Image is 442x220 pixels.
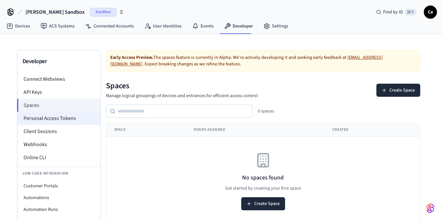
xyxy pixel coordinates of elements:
[426,203,434,213] img: SeamLogoGradient.69752ec5.svg
[424,6,436,18] span: Ca
[225,185,301,192] p: Get started by creating your first space
[405,9,416,15] span: ⌘ K
[26,8,85,16] span: [PERSON_NAME] Sandbox
[219,20,258,32] a: Developer
[17,99,100,112] li: Spaces
[258,108,274,114] div: 0 spaces
[325,123,418,137] th: Created
[383,9,403,15] span: Find by ID
[186,123,325,137] th: Doors Assigned
[17,204,100,215] li: Automation Runs
[258,20,293,32] a: Settings
[110,54,383,67] a: [EMAIL_ADDRESS][DOMAIN_NAME]
[17,138,100,151] li: Webhooks
[17,112,100,125] li: Personal Access Tokens
[376,84,420,97] button: Create Space
[17,125,100,138] li: Client Sessions
[106,93,258,99] p: Manage logical groupings of devices and entrances for efficient access control
[106,50,420,72] div: The spaces feature is currently in Alpha. We're actively developing it and seeking early feedback...
[17,86,100,99] li: API Keys
[106,81,258,91] h1: Spaces
[80,20,139,32] a: Connected Accounts
[17,151,100,164] li: Online CLI
[139,20,187,32] a: User Identities
[17,73,100,86] li: Connect Webviews
[17,180,100,192] li: Customer Portals
[17,192,100,204] li: Automations
[241,197,285,210] button: Create Space
[424,6,437,19] button: Ca
[23,57,95,66] h3: Developer
[106,123,186,137] th: Space
[35,20,80,32] a: ACS Systems
[110,54,153,61] strong: Early Access Preview.
[90,8,116,16] span: Sandbox
[371,6,421,18] div: Find by ID⌘ K
[187,20,219,32] a: Events
[17,167,100,180] li: Low Code Integration
[1,20,35,32] a: Devices
[242,173,284,182] h3: No spaces found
